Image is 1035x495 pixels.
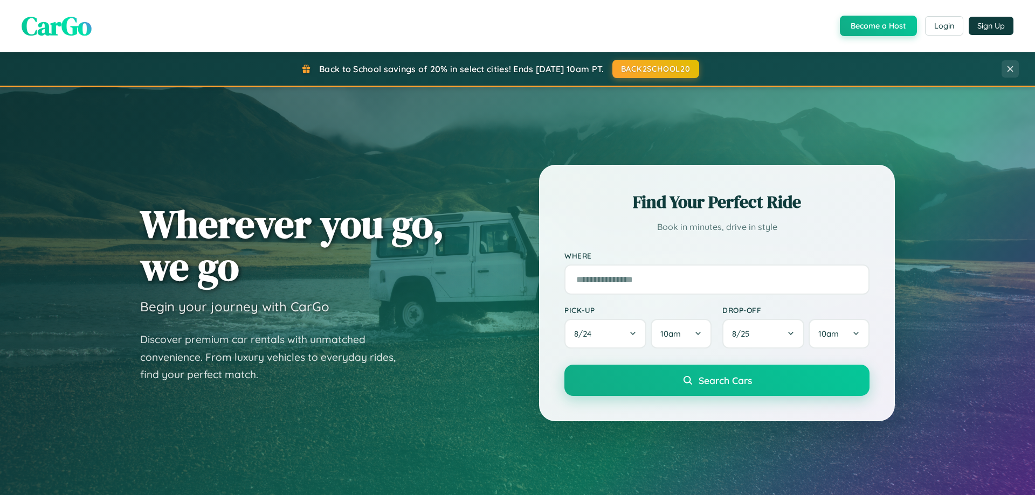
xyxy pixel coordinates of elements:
button: Sign Up [969,17,1013,35]
h2: Find Your Perfect Ride [564,190,870,214]
p: Discover premium car rentals with unmatched convenience. From luxury vehicles to everyday rides, ... [140,331,410,384]
button: 8/24 [564,319,646,348]
button: Become a Host [840,16,917,36]
span: 10am [660,329,681,339]
button: 8/25 [722,319,804,348]
button: Login [925,16,963,36]
span: Search Cars [699,374,752,386]
h1: Wherever you go, we go [140,203,444,288]
label: Drop-off [722,305,870,315]
button: BACK2SCHOOL20 [612,60,699,78]
p: Book in minutes, drive in style [564,219,870,235]
span: 8 / 24 [574,329,597,339]
h3: Begin your journey with CarGo [140,298,329,315]
span: CarGo [22,8,92,44]
button: 10am [651,319,712,348]
span: 10am [818,329,839,339]
button: 10am [809,319,870,348]
label: Where [564,251,870,260]
span: Back to School savings of 20% in select cities! Ends [DATE] 10am PT. [319,64,604,74]
button: Search Cars [564,365,870,396]
label: Pick-up [564,305,712,315]
span: 8 / 25 [732,329,755,339]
